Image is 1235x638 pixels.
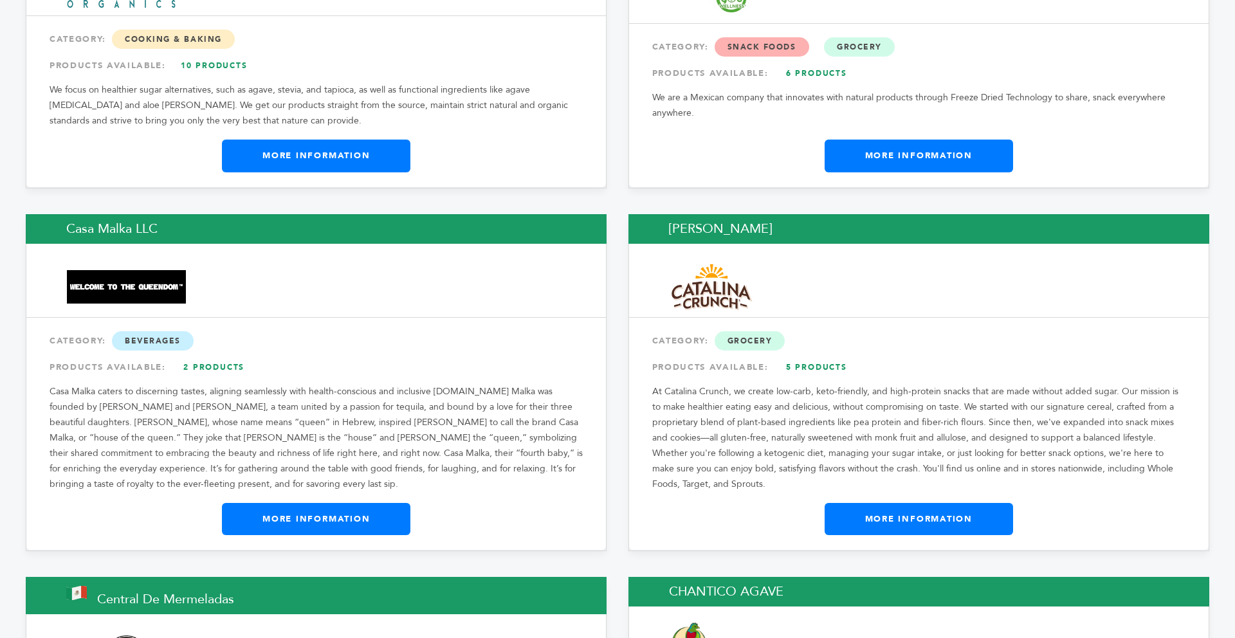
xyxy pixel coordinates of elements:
[652,35,1185,59] div: CATEGORY:
[50,356,583,379] div: PRODUCTS AVAILABLE:
[169,356,259,379] a: 2 Products
[50,28,583,51] div: CATEGORY:
[670,260,755,314] img: Catalina Snacks
[628,577,1209,606] h2: CHANTICO AGAVE
[771,62,861,85] a: 6 Products
[652,384,1185,492] p: At Catalina Crunch, we create low-carb, keto-friendly, and high-protein snacks that are made with...
[652,90,1185,121] p: We are a Mexican company that innovates with natural products through Freeze Dried Technology to ...
[715,37,809,57] span: Snack Foods
[66,586,87,600] img: This brand is from Mexico (MX)
[652,329,1185,352] div: CATEGORY:
[771,356,861,379] a: 5 Products
[222,503,410,535] a: More Information
[222,140,410,172] a: More Information
[26,577,607,614] h2: Central de Mermeladas
[825,503,1013,535] a: More Information
[50,82,583,129] p: We focus on healthier sugar alternatives, such as agave, stevia, and tapioca, as well as function...
[824,37,895,57] span: Grocery
[112,331,194,351] span: Beverages
[67,270,186,304] img: Casa Malka LLC
[652,356,1185,379] div: PRODUCTS AVAILABLE:
[652,62,1185,85] div: PRODUCTS AVAILABLE:
[715,331,785,351] span: Grocery
[50,329,583,352] div: CATEGORY:
[50,384,583,492] p: Casa Malka caters to discerning tastes, aligning seamlessly with health-conscious and inclusive [...
[628,214,1209,244] h2: [PERSON_NAME]
[112,30,235,49] span: Cooking & Baking
[825,140,1013,172] a: More Information
[50,54,583,77] div: PRODUCTS AVAILABLE:
[26,214,607,244] h2: Casa Malka LLC
[169,54,259,77] a: 10 Products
